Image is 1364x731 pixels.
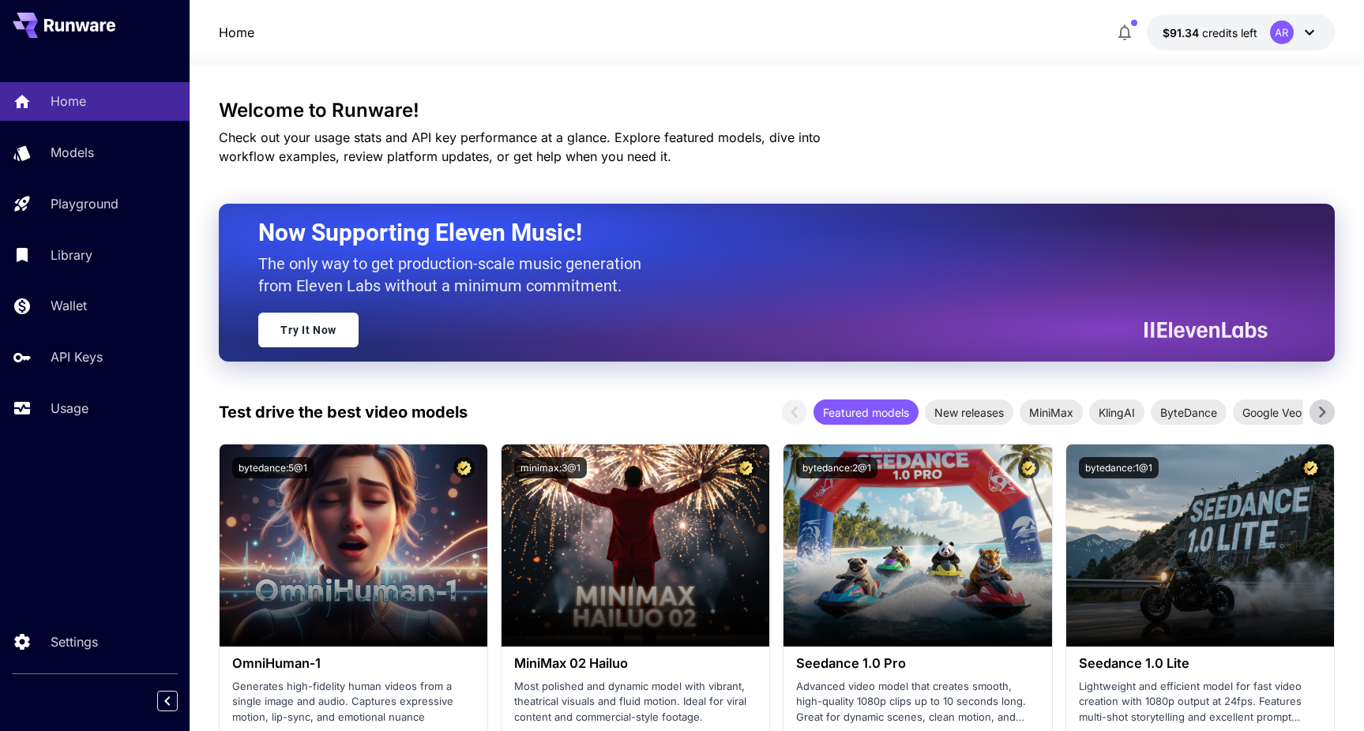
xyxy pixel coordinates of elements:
[219,400,468,424] p: Test drive the best video models
[1147,14,1335,51] button: $91.33542AR
[814,404,919,421] span: Featured models
[1089,404,1144,421] span: KlingAI
[1020,404,1083,421] span: MiniMax
[1079,679,1321,725] p: Lightweight and efficient model for fast video creation with 1080p output at 24fps. Features mult...
[796,457,877,478] button: bytedance:2@1
[514,457,587,478] button: minimax:3@1
[925,404,1013,421] span: New releases
[258,313,359,347] a: Try It Now
[514,656,757,671] h3: MiniMax 02 Hailuo
[1151,399,1227,425] div: ByteDance
[157,691,178,711] button: Collapse sidebar
[219,23,254,42] a: Home
[1089,399,1144,425] div: KlingAI
[232,656,475,671] h3: OmniHuman‑1
[1163,24,1257,41] div: $91.33542
[1020,399,1083,425] div: MiniMax
[514,679,757,725] p: Most polished and dynamic model with vibrant, theatrical visuals and fluid motion. Ideal for vira...
[1151,404,1227,421] span: ByteDance
[219,129,821,164] span: Check out your usage stats and API key performance at a glance. Explore featured models, dive int...
[169,687,190,715] div: Collapse sidebar
[925,399,1013,425] div: New releases
[1018,457,1039,478] button: Certified Model – Vetted for best performance and includes a commercial license.
[51,194,118,213] p: Playground
[1233,399,1311,425] div: Google Veo
[219,23,254,42] nav: breadcrumb
[51,246,92,264] p: Library
[735,457,757,478] button: Certified Model – Vetted for best performance and includes a commercial license.
[51,632,98,651] p: Settings
[51,347,103,366] p: API Keys
[51,92,86,111] p: Home
[51,296,87,315] p: Wallet
[1163,26,1202,39] span: $91.34
[1079,656,1321,671] h3: Seedance 1.0 Lite
[51,399,88,418] p: Usage
[232,457,314,478] button: bytedance:5@1
[502,444,769,647] img: alt
[1233,404,1311,421] span: Google Veo
[258,253,653,297] p: The only way to get production-scale music generation from Eleven Labs without a minimum commitment.
[453,457,475,478] button: Certified Model – Vetted for best performance and includes a commercial license.
[796,656,1039,671] h3: Seedance 1.0 Pro
[258,218,1256,248] h2: Now Supporting Eleven Music!
[220,444,487,647] img: alt
[814,399,919,425] div: Featured models
[1066,444,1334,647] img: alt
[1270,21,1294,44] div: AR
[51,143,94,162] p: Models
[783,444,1051,647] img: alt
[1300,457,1321,478] button: Certified Model – Vetted for best performance and includes a commercial license.
[1202,26,1257,39] span: credits left
[219,99,1335,122] h3: Welcome to Runware!
[1079,457,1159,478] button: bytedance:1@1
[232,679,475,725] p: Generates high-fidelity human videos from a single image and audio. Captures expressive motion, l...
[796,679,1039,725] p: Advanced video model that creates smooth, high-quality 1080p clips up to 10 seconds long. Great f...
